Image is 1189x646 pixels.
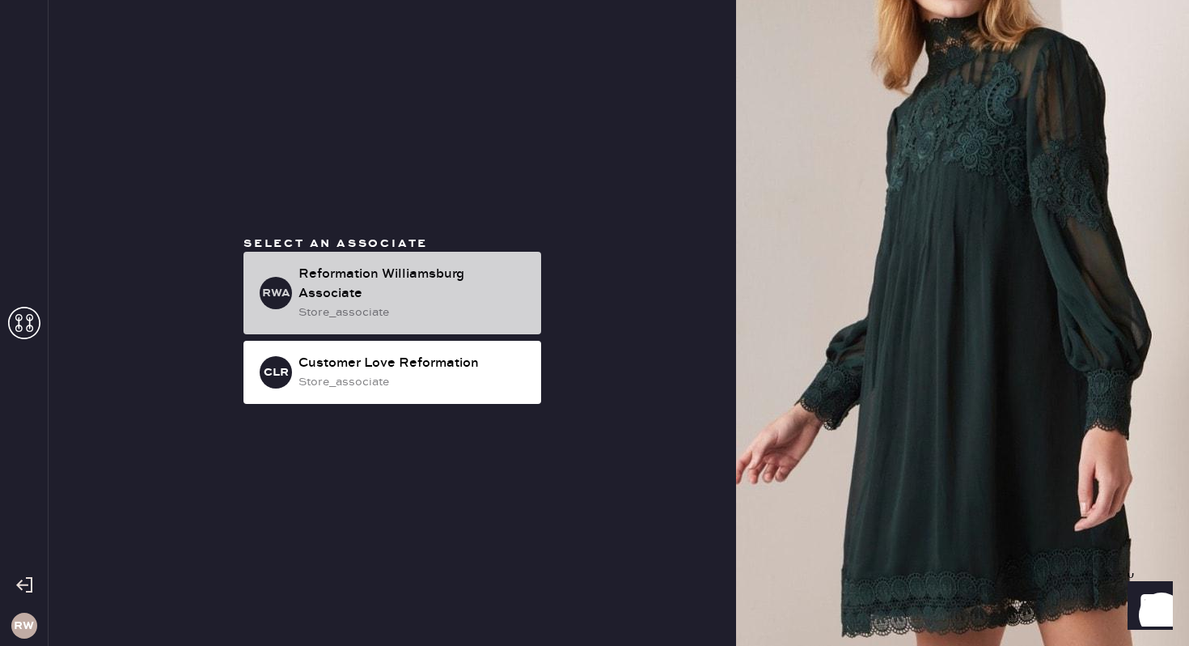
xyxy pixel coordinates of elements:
h3: RW [14,620,34,631]
div: store_associate [298,304,528,321]
iframe: Front Chat [1112,573,1182,643]
span: Select an associate [243,236,428,251]
div: Customer Love Reformation [298,354,528,373]
div: store_associate [298,373,528,391]
h3: RWA [262,287,290,299]
div: Reformation Williamsburg Associate [298,265,528,304]
h3: CLR [264,367,289,378]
